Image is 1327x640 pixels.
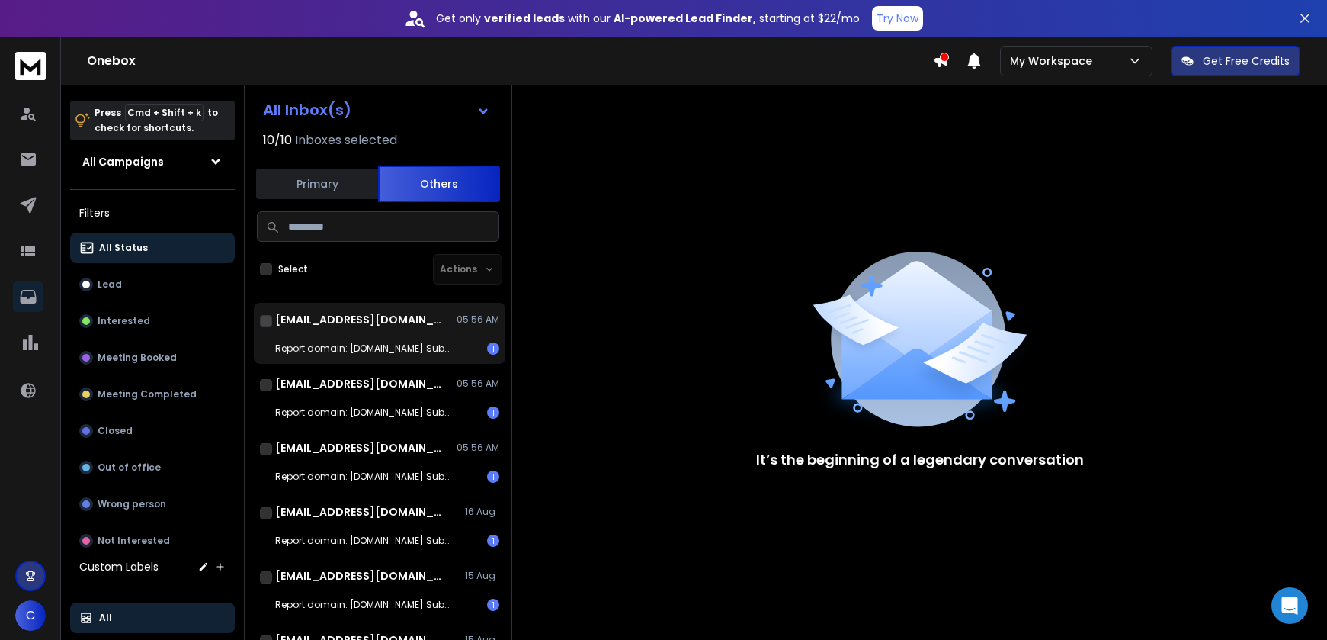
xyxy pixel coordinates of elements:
p: My Workspace [1010,53,1098,69]
p: All Status [99,242,148,254]
button: Try Now [872,6,923,31]
div: 1 [487,535,499,547]
p: All [99,612,112,624]
div: 1 [487,343,499,355]
div: Open Intercom Messenger [1271,587,1308,624]
img: logo [15,52,46,80]
span: Cmd + Shift + k [125,104,204,121]
h1: [EMAIL_ADDRESS][DOMAIN_NAME] [275,376,443,391]
p: Get Free Credits [1203,53,1290,69]
p: Get only with our starting at $22/mo [436,11,860,26]
button: All [70,603,235,633]
strong: verified leads [484,11,565,26]
p: Closed [98,425,133,437]
p: Lead [98,278,122,291]
button: Closed [70,416,235,446]
h1: [EMAIL_ADDRESS][DOMAIN_NAME] [275,440,443,455]
div: 1 [487,471,499,483]
p: Meeting Completed [98,388,197,400]
span: 10 / 10 [263,131,292,150]
button: All Campaigns [70,146,235,177]
p: Report domain: [DOMAIN_NAME] Submitter: [DOMAIN_NAME] [275,535,458,547]
button: All Status [70,233,235,263]
button: Primary [256,167,378,201]
button: Lead [70,269,235,300]
button: Meeting Booked [70,343,235,373]
p: Press to check for shortcuts. [95,105,218,136]
strong: AI-powered Lead Finder, [614,11,756,26]
p: Interested [98,315,150,327]
h1: All Campaigns [82,154,164,169]
p: 15 Aug [465,570,499,582]
h3: Filters [70,202,235,224]
button: All Inbox(s) [251,95,502,125]
p: Try Now [877,11,918,26]
p: Wrong person [98,498,166,510]
p: 16 Aug [465,506,499,518]
p: It’s the beginning of a legendary conversation [756,449,1084,471]
p: 05:56 AM [457,378,499,390]
button: Wrong person [70,489,235,519]
h1: Onebox [87,52,933,70]
button: Others [378,166,500,202]
h3: Inboxes selected [295,131,397,150]
p: Report domain: [DOMAIN_NAME] Submitter: [DOMAIN_NAME] [275,343,458,355]
h1: [EMAIL_ADDRESS][DOMAIN_NAME] [275,568,443,584]
button: Out of office [70,452,235,483]
label: Select [278,263,308,275]
p: Report domain: [DOMAIN_NAME] Submitter: [DOMAIN_NAME] [275,471,458,483]
div: 1 [487,599,499,611]
button: C [15,600,46,631]
h1: [EMAIL_ADDRESS][DOMAIN_NAME] [275,312,443,327]
button: Interested [70,306,235,336]
h1: All Inbox(s) [263,102,351,117]
h3: Custom Labels [79,559,159,574]
button: Get Free Credits [1171,46,1300,76]
button: Meeting Completed [70,379,235,410]
p: Report domain: [DOMAIN_NAME] Submitter: [DOMAIN_NAME] [275,599,458,611]
p: 05:56 AM [457,314,499,326]
p: Out of office [98,462,161,474]
p: Not Interested [98,535,170,547]
div: 1 [487,407,499,419]
p: Meeting Booked [98,352,177,364]
p: 05:56 AM [457,442,499,454]
button: Not Interested [70,526,235,556]
h1: [EMAIL_ADDRESS][DOMAIN_NAME] [275,504,443,519]
p: Report domain: [DOMAIN_NAME] Submitter: [DOMAIN_NAME] [275,407,458,419]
